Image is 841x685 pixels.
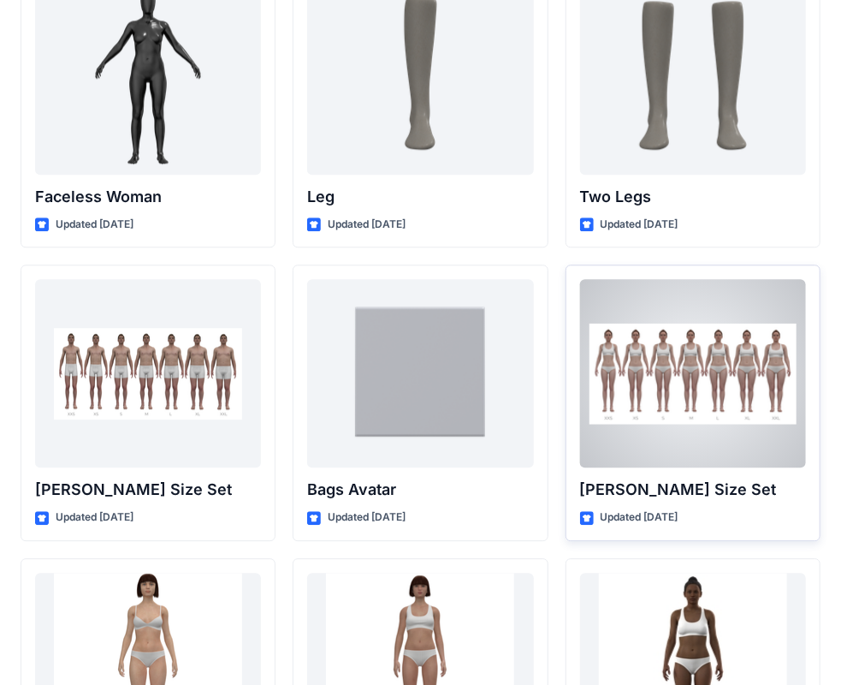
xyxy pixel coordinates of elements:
[35,185,261,209] p: Faceless Woman
[56,216,133,234] p: Updated [DATE]
[307,478,533,502] p: Bags Avatar
[601,509,678,527] p: Updated [DATE]
[35,478,261,502] p: [PERSON_NAME] Size Set
[307,279,533,468] a: Bags Avatar
[35,279,261,468] a: Oliver Size Set
[307,185,533,209] p: Leg
[601,216,678,234] p: Updated [DATE]
[328,509,406,527] p: Updated [DATE]
[56,509,133,527] p: Updated [DATE]
[580,185,806,209] p: Two Legs
[580,279,806,468] a: Olivia Size Set
[580,478,806,502] p: [PERSON_NAME] Size Set
[328,216,406,234] p: Updated [DATE]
